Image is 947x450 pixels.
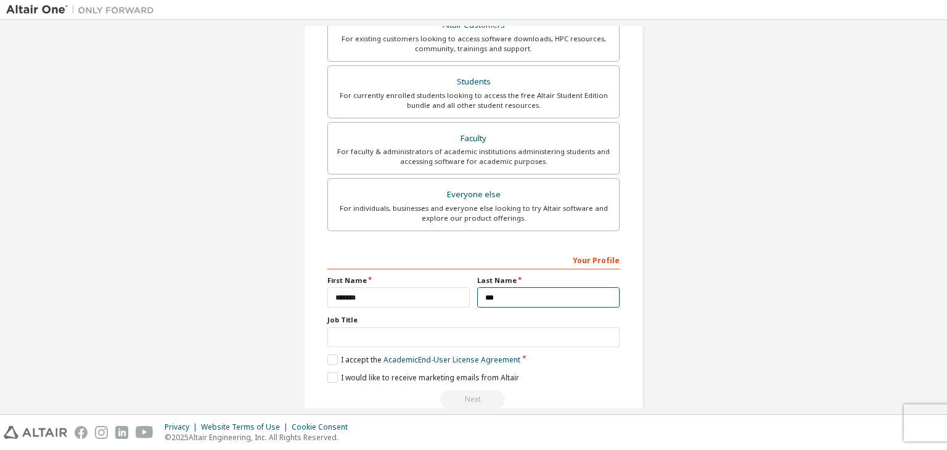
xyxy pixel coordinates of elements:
img: altair_logo.svg [4,426,67,439]
div: Faculty [335,130,612,147]
div: Read and acccept EULA to continue [327,390,620,409]
label: Last Name [477,276,620,285]
p: © 2025 Altair Engineering, Inc. All Rights Reserved. [165,432,355,443]
div: For faculty & administrators of academic institutions administering students and accessing softwa... [335,147,612,166]
label: I would like to receive marketing emails from Altair [327,372,519,383]
div: Cookie Consent [292,422,355,432]
a: Academic End-User License Agreement [383,354,520,365]
img: facebook.svg [75,426,88,439]
div: Your Profile [327,250,620,269]
div: Website Terms of Use [201,422,292,432]
div: For existing customers looking to access software downloads, HPC resources, community, trainings ... [335,34,612,54]
div: For currently enrolled students looking to access the free Altair Student Edition bundle and all ... [335,91,612,110]
img: Altair One [6,4,160,16]
label: Job Title [327,315,620,325]
img: youtube.svg [136,426,154,439]
div: Everyone else [335,186,612,203]
div: For individuals, businesses and everyone else looking to try Altair software and explore our prod... [335,203,612,223]
div: Students [335,73,612,91]
div: Privacy [165,422,201,432]
img: instagram.svg [95,426,108,439]
img: linkedin.svg [115,426,128,439]
label: First Name [327,276,470,285]
label: I accept the [327,354,520,365]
